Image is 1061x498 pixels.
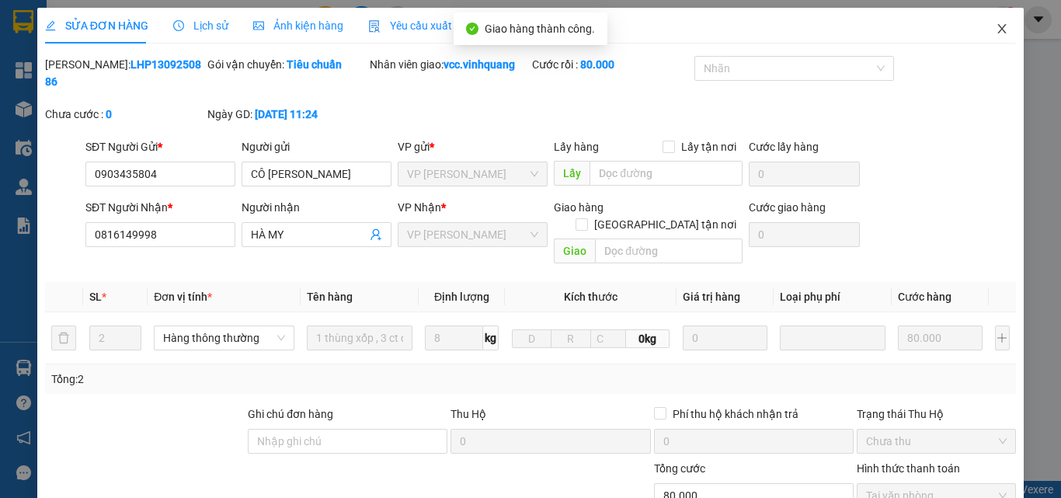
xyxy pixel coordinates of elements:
span: SL [89,291,102,303]
span: [GEOGRAPHIC_DATA] tận nơi [588,216,743,233]
span: VP LÊ HỒNG PHONG [407,162,538,186]
span: Tên hàng [307,291,353,303]
input: Dọc đường [590,161,743,186]
span: VP Võ Chí Công [407,223,538,246]
input: Ghi chú đơn hàng [248,429,447,454]
input: Dọc đường [595,239,743,263]
span: SỬA ĐƠN HÀNG [45,19,148,32]
span: Thu Hộ [450,408,486,420]
input: Cước lấy hàng [749,162,860,186]
div: [PERSON_NAME]: [45,56,204,90]
div: SĐT Người Nhận [85,199,235,216]
button: delete [51,326,76,350]
div: Ngày GD: [207,106,367,123]
span: Ảnh kiện hàng [253,19,343,32]
span: Phí thu hộ khách nhận trả [666,406,805,423]
input: Cước giao hàng [749,222,860,247]
b: [DATE] 11:24 [255,108,318,120]
b: 80.000 [580,58,614,71]
img: logo [13,24,86,97]
span: Chưa thu [866,430,1007,453]
span: Lấy hàng [554,141,599,153]
th: Loại phụ phí [774,282,892,312]
span: clock-circle [173,20,184,31]
span: kg [483,326,499,350]
span: Giao [554,239,595,263]
img: icon [368,20,381,33]
span: Cước hàng [898,291,951,303]
span: Lịch sử [173,19,228,32]
label: Cước lấy hàng [749,141,819,153]
input: C [590,329,626,348]
span: Định lượng [434,291,489,303]
button: plus [995,326,1010,350]
strong: CÔNG TY TNHH VĨNH QUANG [104,26,315,43]
span: Lấy [554,161,590,186]
input: 0 [898,326,983,350]
label: Ghi chú đơn hàng [248,408,333,420]
div: VP gửi [398,138,548,155]
span: Yêu cầu xuất hóa đơn điện tử [368,19,532,32]
span: picture [253,20,264,31]
div: Cước rồi : [532,56,691,73]
span: Website [141,82,178,94]
b: Tiêu chuẩn [287,58,342,71]
input: D [512,329,551,348]
span: Giao hàng [554,201,604,214]
input: VD: Bàn, Ghế [307,326,412,350]
span: Kích thước [564,291,617,303]
span: VP Nhận [398,201,441,214]
div: Người gửi [242,138,391,155]
span: Tổng cước [654,462,705,475]
span: Lấy tận nơi [675,138,743,155]
span: Đơn vị tính [154,291,212,303]
strong: PHIẾU GỬI HÀNG [147,46,273,62]
div: Chưa cước : [45,106,204,123]
b: vcc.vinhquang [444,58,515,71]
label: Hình thức thanh toán [857,462,960,475]
div: Người nhận [242,199,391,216]
div: SĐT Người Gửi [85,138,235,155]
span: edit [45,20,56,31]
div: Nhân viên giao: [370,56,529,73]
span: Giá trị hàng [683,291,740,303]
span: Giao hàng thành công. [485,23,595,35]
div: Tổng: 2 [51,371,411,388]
b: 0 [106,108,112,120]
label: Cước giao hàng [749,201,826,214]
strong: Hotline : 0889 23 23 23 [159,65,260,77]
div: Trạng thái Thu Hộ [857,406,1016,423]
input: R [551,329,590,348]
input: 0 [683,326,767,350]
span: check-circle [466,23,478,35]
span: close [996,23,1008,35]
strong: : [DOMAIN_NAME] [141,80,279,95]
span: Hàng thông thường [163,326,285,350]
span: user-add [370,228,382,241]
span: 0kg [626,329,670,348]
div: Gói vận chuyển: [207,56,367,73]
button: Close [980,8,1024,51]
